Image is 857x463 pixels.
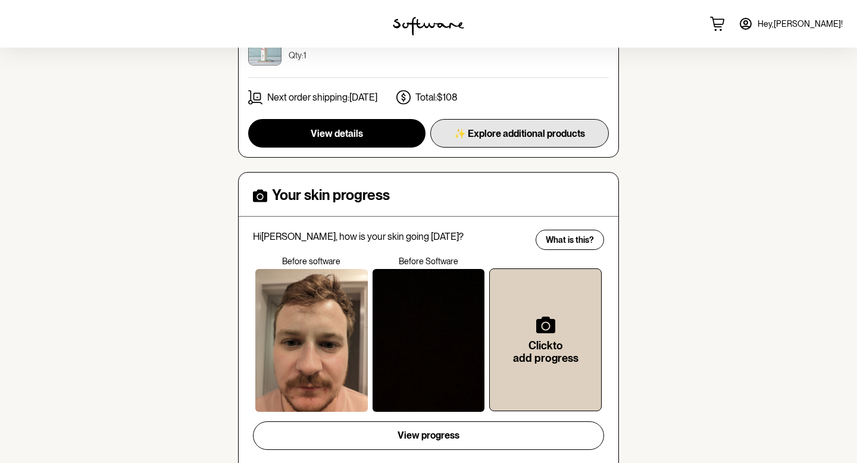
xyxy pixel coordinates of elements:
span: Hey, [PERSON_NAME] ! [758,19,843,29]
p: Hi [PERSON_NAME] , how is your skin going [DATE]? [253,231,528,242]
span: What is this? [546,235,594,245]
h6: Click to add progress [509,339,582,365]
h4: Your skin progress [272,187,390,204]
span: View progress [398,430,459,441]
img: cktu5b0bi00003e5xgiy44wfx.jpg [248,32,282,65]
p: Next order shipping: [DATE] [267,92,377,103]
a: Hey,[PERSON_NAME]! [731,10,850,38]
button: View details [248,119,426,148]
p: Before software [253,256,370,267]
img: software logo [393,17,464,36]
p: Before Software [370,256,487,267]
span: View details [311,128,363,139]
button: ✨ Explore additional products [430,119,609,148]
p: Total: $108 [415,92,458,103]
button: What is this? [536,230,604,250]
span: ✨ Explore additional products [454,128,585,139]
p: Qty: 1 [289,51,404,61]
button: View progress [253,421,604,450]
